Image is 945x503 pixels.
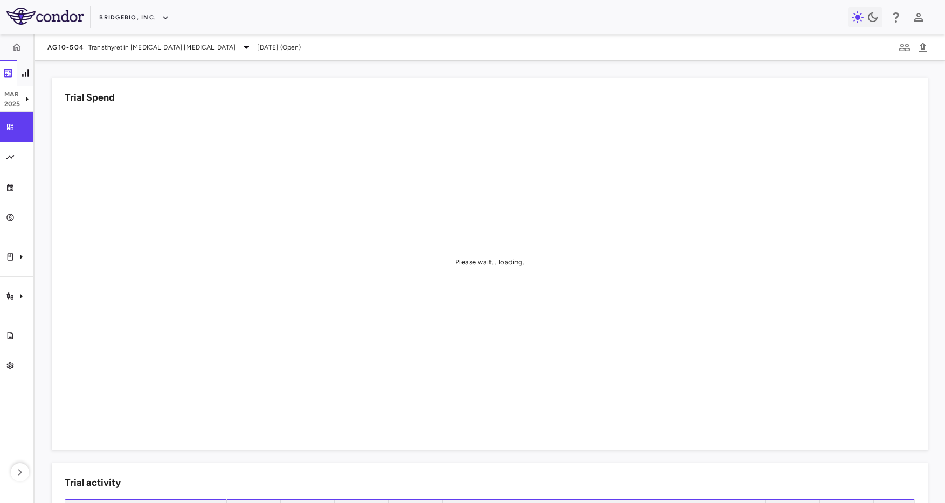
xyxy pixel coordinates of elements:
[65,90,115,105] h6: Trial Spend
[6,8,84,25] img: logo-full-SnFGN8VE.png
[4,99,20,109] p: 2025
[47,43,84,52] span: AG10-504
[4,89,20,99] p: Mar
[65,476,121,490] h6: Trial activity
[455,257,524,267] div: Please wait... loading.
[88,43,236,52] span: Transthyretin [MEDICAL_DATA] [MEDICAL_DATA]
[99,9,169,26] button: BridgeBio, Inc.
[257,43,301,52] span: [DATE] (Open)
